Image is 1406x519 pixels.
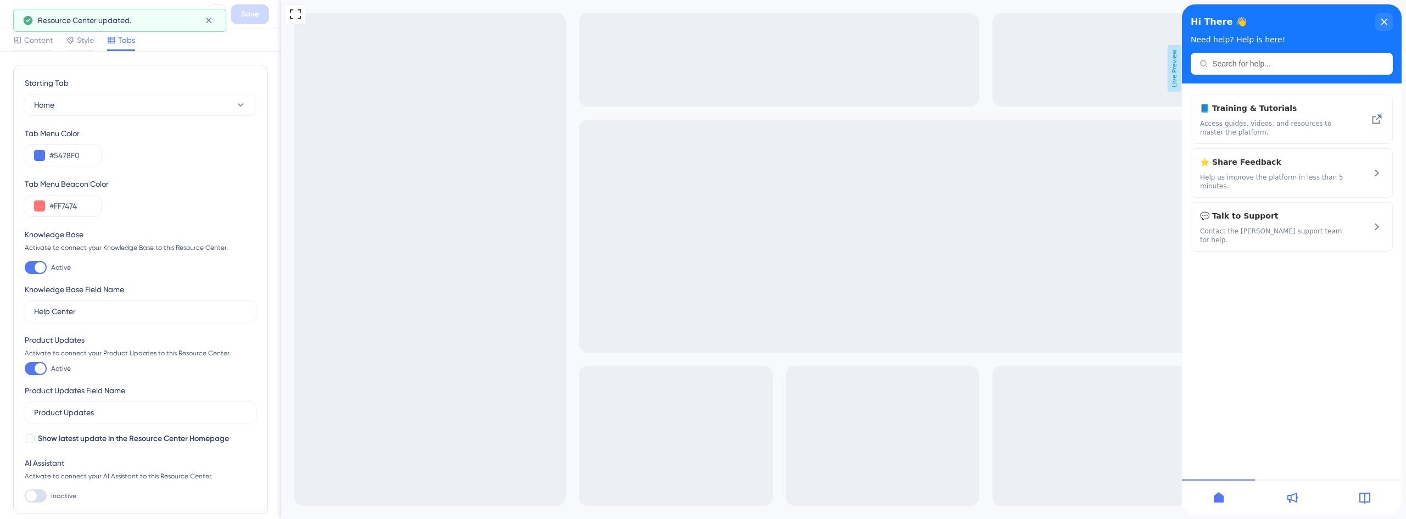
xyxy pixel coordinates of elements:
span: Home [34,98,54,111]
input: Search for help... [30,55,202,64]
span: Live Preview [886,45,900,92]
span: Tabs [118,34,135,47]
div: Knowledge Base [25,228,256,241]
span: Style [77,34,94,47]
div: Tab Menu Beacon Color [25,177,256,191]
div: Training & Tutorials [18,97,165,132]
div: Knowledge Base Field Name [25,283,124,296]
span: Show latest update in the Resource Center Homepage [38,432,229,445]
span: Active [51,263,71,272]
span: Help us improve the platform in less than 5 minutes. [18,169,165,186]
div: Share Feedback [18,151,165,186]
button: Home [25,94,255,116]
span: Active [51,364,71,373]
span: Hi There 👋 [9,9,65,26]
div: AI Assistant [25,456,256,470]
div: 3 [62,5,65,14]
div: Activate to connect your AI Assistant to this Resource Center. [25,472,256,481]
div: Product Updates [25,333,256,347]
span: Access guides, videos, and resources to master the platform. [18,115,165,132]
div: Tab Menu Color [25,127,256,140]
div: [PERSON_NAME][GEOGRAPHIC_DATA] [35,7,202,22]
span: Save [241,8,259,21]
span: Inactive [51,492,76,500]
button: Save [231,4,269,24]
div: Talk to Support [18,205,165,240]
div: Product Updates Field Name [25,384,125,397]
input: Product Updates [34,406,247,418]
span: Content [24,34,53,47]
span: Contact the [PERSON_NAME] support team for help. [18,222,165,240]
span: Resource Center updated. [38,14,131,27]
span: ⭐ Share Feedback [18,151,147,164]
span: 💬 Talk to Support [18,205,165,218]
span: Starting Tab [25,76,69,90]
input: Knowledge Base [34,305,247,317]
div: Activate to connect your Knowledge Base to this Resource Center. [25,243,256,252]
div: Activate to connect your Product Updates to this Resource Center. [25,349,256,358]
span: 📘 Training & Tutorials [18,97,165,110]
span: Need help? Help is here! [9,31,103,40]
div: close resource center [193,9,211,26]
span: Need Help? [7,3,54,16]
